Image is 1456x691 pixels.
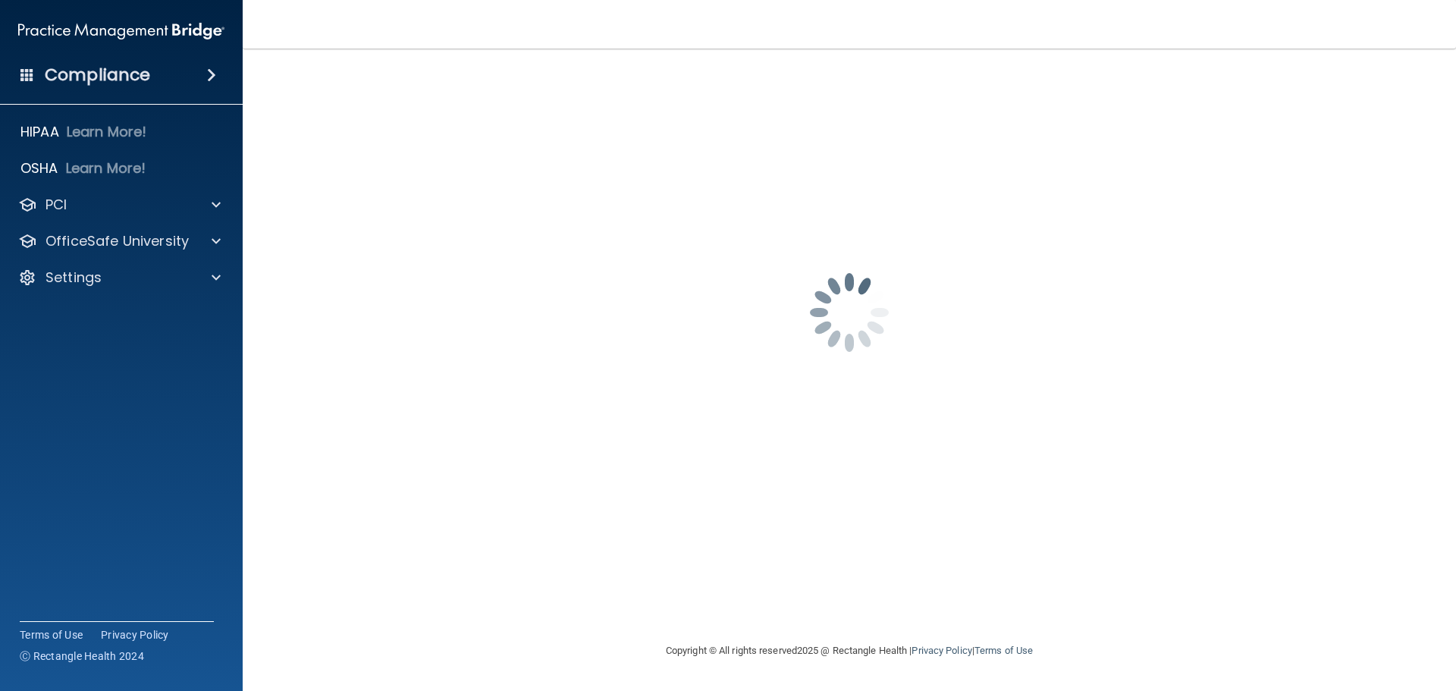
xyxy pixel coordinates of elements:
[20,123,59,141] p: HIPAA
[974,645,1033,656] a: Terms of Use
[18,232,221,250] a: OfficeSafe University
[66,159,146,177] p: Learn More!
[67,123,147,141] p: Learn More!
[573,627,1126,675] div: Copyright © All rights reserved 2025 @ Rectangle Health | |
[773,237,925,388] img: spinner.e123f6fc.gif
[18,269,221,287] a: Settings
[912,645,971,656] a: Privacy Policy
[45,269,102,287] p: Settings
[20,159,58,177] p: OSHA
[18,16,224,46] img: PMB logo
[45,196,67,214] p: PCI
[45,64,150,86] h4: Compliance
[20,627,83,642] a: Terms of Use
[18,196,221,214] a: PCI
[20,649,144,664] span: Ⓒ Rectangle Health 2024
[45,232,189,250] p: OfficeSafe University
[101,627,169,642] a: Privacy Policy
